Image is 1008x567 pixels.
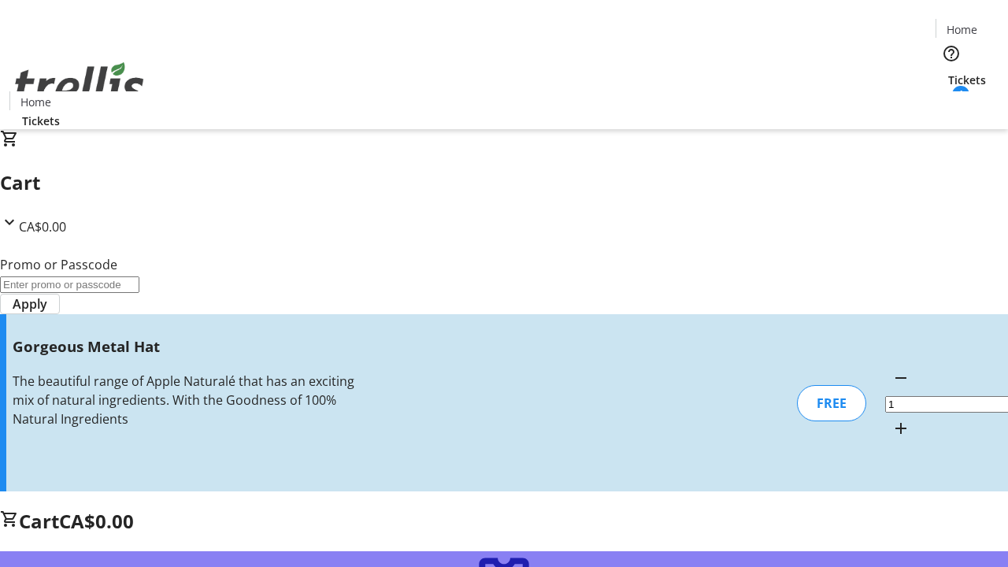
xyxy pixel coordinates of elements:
img: Orient E2E Organization nT60z8YMDY's Logo [9,45,150,124]
div: FREE [797,385,866,421]
button: Cart [936,88,967,120]
button: Increment by one [885,413,917,444]
a: Tickets [936,72,999,88]
span: CA$0.00 [19,218,66,235]
a: Tickets [9,113,72,129]
a: Home [936,21,987,38]
h3: Gorgeous Metal Hat [13,335,357,358]
span: Apply [13,295,47,313]
span: Tickets [948,72,986,88]
span: Tickets [22,113,60,129]
span: Home [947,21,977,38]
span: CA$0.00 [59,508,134,534]
button: Decrement by one [885,362,917,394]
a: Home [10,94,61,110]
span: Home [20,94,51,110]
button: Help [936,38,967,69]
div: The beautiful range of Apple Naturalé that has an exciting mix of natural ingredients. With the G... [13,372,357,428]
